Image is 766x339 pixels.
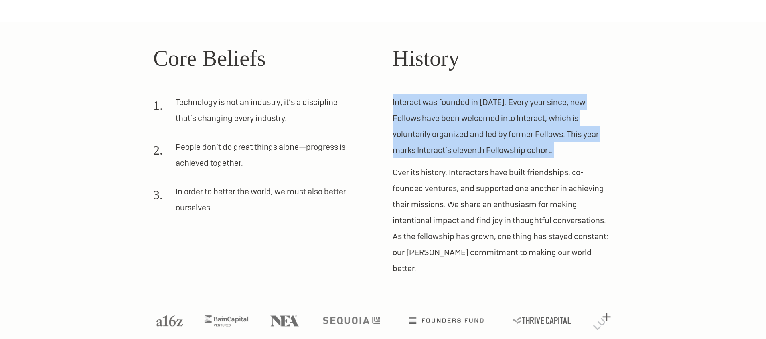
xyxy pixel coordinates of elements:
li: In order to better the world, we must also better ourselves. [153,184,354,222]
h2: History [393,42,613,75]
li: Technology is not an industry; it’s a discipline that’s changing every industry. [153,94,354,133]
img: Sequoia logo [322,317,379,324]
p: Over its history, Interacters have built friendships, co-founded ventures, and supported one anot... [393,165,613,276]
li: People don’t do great things alone—progress is achieved together. [153,139,354,177]
p: Interact was founded in [DATE]. Every year since, new Fellows have been welcomed into Interact, w... [393,94,613,158]
img: Thrive Capital logo [513,317,571,324]
img: NEA logo [270,315,299,326]
img: Lux Capital logo [593,313,610,330]
h2: Core Beliefs [153,42,373,75]
img: Bain Capital Ventures logo [205,315,249,326]
img: Founders Fund logo [409,317,484,324]
img: A16Z logo [156,315,183,326]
